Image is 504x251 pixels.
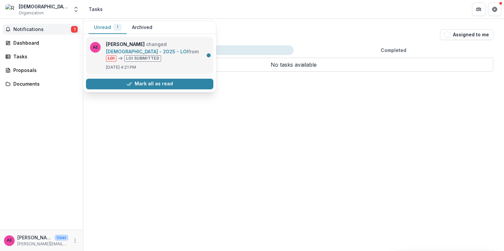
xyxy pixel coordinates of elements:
a: [DEMOGRAPHIC_DATA] - 2025 - LOI [106,49,188,54]
div: [DEMOGRAPHIC_DATA] [19,3,69,10]
span: Organization [19,10,44,16]
img: Resurrection Church [5,4,16,15]
span: Notifications [13,27,71,32]
span: 1 [71,26,78,33]
div: Tasks [13,53,75,60]
button: Archived [127,21,158,34]
a: Proposals [3,65,80,76]
p: [PERSON_NAME] [17,234,52,241]
p: No tasks available [94,58,493,72]
div: Proposals [13,67,75,74]
p: [PERSON_NAME][EMAIL_ADDRESS][DOMAIN_NAME] [17,241,68,247]
a: Dashboard [3,37,80,48]
button: Partners [472,3,485,16]
button: Notifications1 [3,24,80,35]
div: Dashboard [13,39,75,46]
button: Open entity switcher [71,3,81,16]
div: Documents [13,80,75,87]
button: Unread [89,21,127,34]
p: changed from [106,41,209,62]
p: User [55,235,68,241]
nav: breadcrumb [86,4,105,14]
div: Tasks [89,6,103,13]
div: Anna English [7,238,12,243]
a: Tasks [3,51,80,62]
button: More [71,237,79,245]
a: Documents [3,78,80,89]
button: Completed [294,45,493,55]
button: Mark all as read [86,79,213,89]
button: Get Help [488,3,501,16]
button: Assigned to me [440,29,493,40]
span: 1 [117,25,118,29]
